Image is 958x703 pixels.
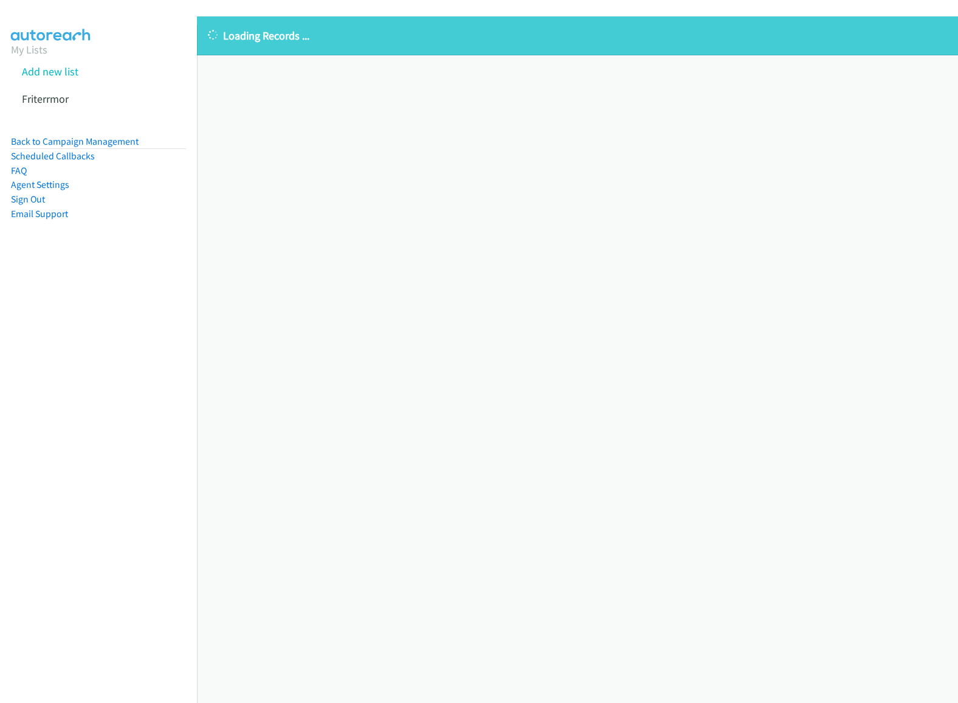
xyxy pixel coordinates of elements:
a: Agent Settings [11,179,69,190]
a: Sign Out [11,193,45,205]
a: Scheduled Callbacks [11,150,95,162]
a: Email Support [11,208,68,220]
a: FAQ [11,165,27,176]
a: Add new list [22,64,78,78]
a: Friterrmor [22,92,69,106]
p: Loading Records ... [208,27,947,44]
a: My Lists [11,43,47,57]
a: Back to Campaign Management [11,136,139,147]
